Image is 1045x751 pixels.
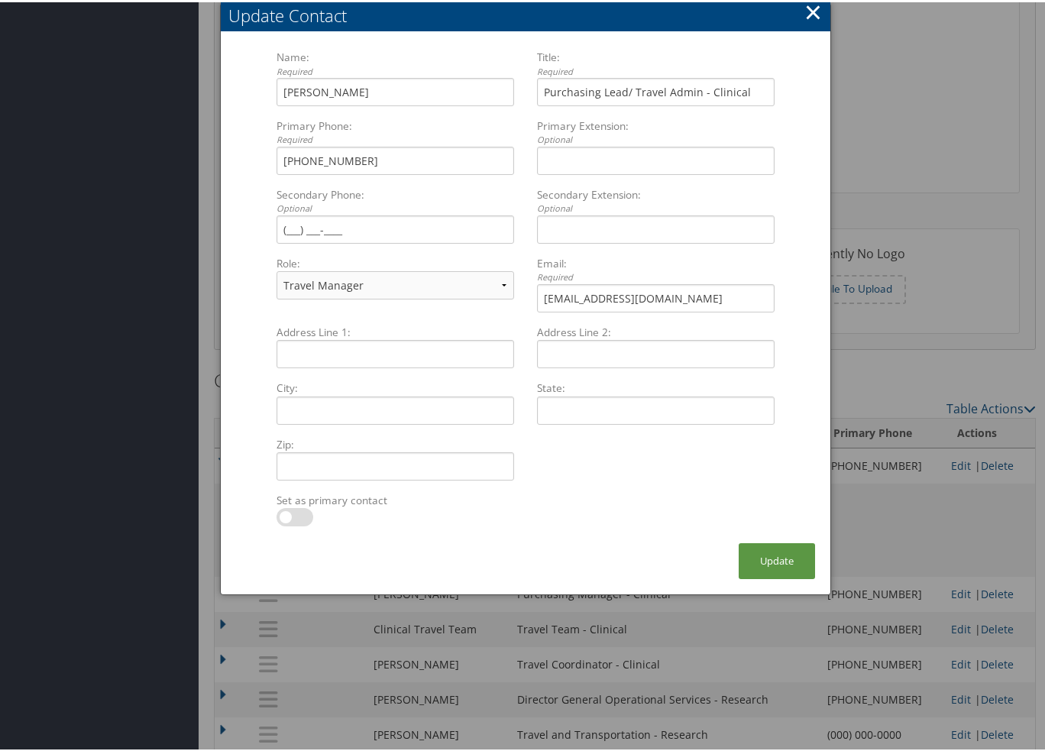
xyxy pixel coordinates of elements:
label: Address Line 1: [270,322,520,338]
select: Role: [277,269,514,297]
label: Secondary Phone: [270,185,520,213]
input: Zip: [277,450,514,478]
label: Email: [531,254,781,282]
input: Email:Required [537,282,775,310]
div: Required [537,269,775,282]
label: Role: [270,254,520,269]
label: Secondary Extension: [531,185,781,213]
div: Optional [277,200,514,213]
div: Required [537,63,775,76]
button: Update [739,541,815,577]
label: Name: [270,47,520,76]
input: State: [537,394,775,422]
label: Zip: [270,435,520,450]
input: Secondary Extension:Optional [537,213,775,241]
input: Title:Required [537,76,775,104]
div: Optional [537,131,775,144]
label: Primary Extension: [531,116,781,144]
label: Primary Phone: [270,116,520,144]
div: Required [277,131,514,144]
div: Required [277,63,514,76]
input: Address Line 2: [537,338,775,366]
div: Optional [537,200,775,213]
label: Title: [531,47,781,76]
input: Name:Required [277,76,514,104]
div: Update Contact [228,2,830,25]
input: Address Line 1: [277,338,514,366]
input: Primary Phone:Required [277,144,514,173]
label: Set as primary contact [270,490,520,506]
input: City: [277,394,514,422]
input: Secondary Phone:Optional [277,213,514,241]
label: State: [531,378,781,393]
input: Primary Extension:Optional [537,144,775,173]
label: Address Line 2: [531,322,781,338]
label: City: [270,378,520,393]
